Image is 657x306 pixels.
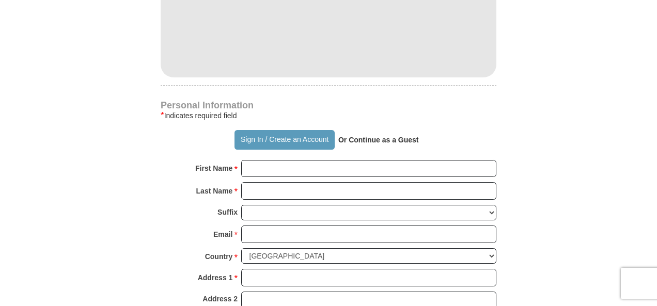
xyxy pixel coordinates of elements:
[202,292,238,306] strong: Address 2
[161,101,496,109] h4: Personal Information
[198,270,233,285] strong: Address 1
[217,205,238,219] strong: Suffix
[213,227,232,241] strong: Email
[161,109,496,122] div: Indicates required field
[205,249,233,264] strong: Country
[234,130,334,150] button: Sign In / Create an Account
[196,184,233,198] strong: Last Name
[195,161,232,175] strong: First Name
[338,136,419,144] strong: Or Continue as a Guest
